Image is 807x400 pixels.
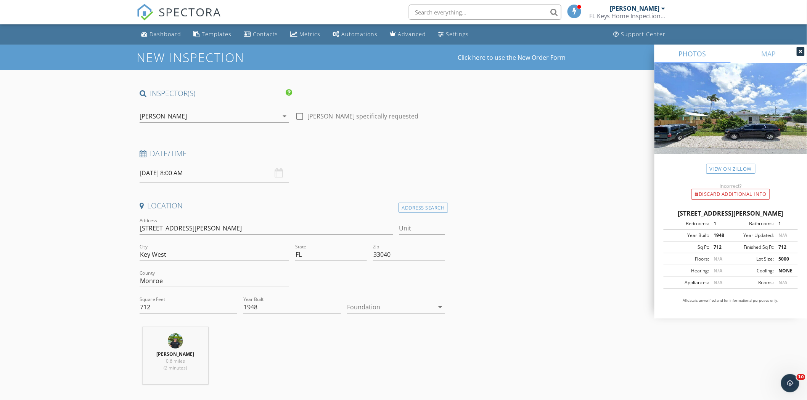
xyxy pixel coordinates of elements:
[731,45,807,63] a: MAP
[436,302,445,312] i: arrow_drop_down
[341,30,378,38] div: Automations
[714,279,722,286] span: N/A
[409,5,561,20] input: Search everything...
[159,4,221,20] span: SPECTORA
[666,279,709,286] div: Appliances:
[731,279,774,286] div: Rooms:
[666,244,709,251] div: Sq Ft:
[666,256,709,262] div: Floors:
[797,374,805,380] span: 10
[654,183,807,189] div: Incorrect?
[253,30,278,38] div: Contacts
[150,30,181,38] div: Dashboard
[137,4,153,21] img: The Best Home Inspection Software - Spectora
[299,30,320,38] div: Metrics
[140,113,187,120] div: [PERSON_NAME]
[731,267,774,274] div: Cooling:
[280,112,289,121] i: arrow_drop_down
[731,256,774,262] div: Lot Size:
[140,149,445,158] h4: Date/Time
[774,220,796,227] div: 1
[398,30,426,38] div: Advanced
[781,374,799,392] iframe: Intercom live chat
[611,27,669,42] a: Support Center
[666,267,709,274] div: Heating:
[157,351,195,357] strong: [PERSON_NAME]
[330,27,381,42] a: Automations (Basic)
[664,209,798,218] div: [STREET_ADDRESS][PERSON_NAME]
[140,88,292,98] h4: INSPECTOR(S)
[664,298,798,303] p: All data is unverified and for informational purposes only.
[387,27,429,42] a: Advanced
[709,232,731,239] div: 1948
[654,45,731,63] a: PHOTOS
[709,220,731,227] div: 1
[137,10,221,26] a: SPECTORA
[774,256,796,262] div: 5000
[166,358,185,364] span: 0.6 miles
[774,267,796,274] div: NONE
[287,27,323,42] a: Metrics
[706,164,756,174] a: View on Zillow
[774,244,796,251] div: 712
[138,27,184,42] a: Dashboard
[140,201,445,211] h4: Location
[164,365,187,371] span: (2 minutes)
[241,27,281,42] a: Contacts
[778,232,787,238] span: N/A
[621,30,666,38] div: Support Center
[709,244,731,251] div: 712
[666,232,709,239] div: Year Built:
[731,220,774,227] div: Bathrooms:
[731,232,774,239] div: Year Updated:
[435,27,472,42] a: Settings
[446,30,469,38] div: Settings
[458,54,566,61] a: Click here to use the New Order Form
[190,27,235,42] a: Templates
[666,220,709,227] div: Bedrooms:
[168,333,183,349] img: img_9963.jpeg
[589,12,666,20] div: FL Keys Home Inspections LLC
[778,279,787,286] span: N/A
[140,164,289,182] input: Select date
[691,189,770,200] div: Discard Additional info
[654,63,807,173] img: streetview
[202,30,231,38] div: Templates
[307,112,418,120] label: [PERSON_NAME] specifically requested
[137,51,305,64] h1: New Inspection
[610,5,660,12] div: [PERSON_NAME]
[714,256,722,262] span: N/A
[714,267,722,274] span: N/A
[399,203,448,213] div: Address Search
[731,244,774,251] div: Finished Sq Ft:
